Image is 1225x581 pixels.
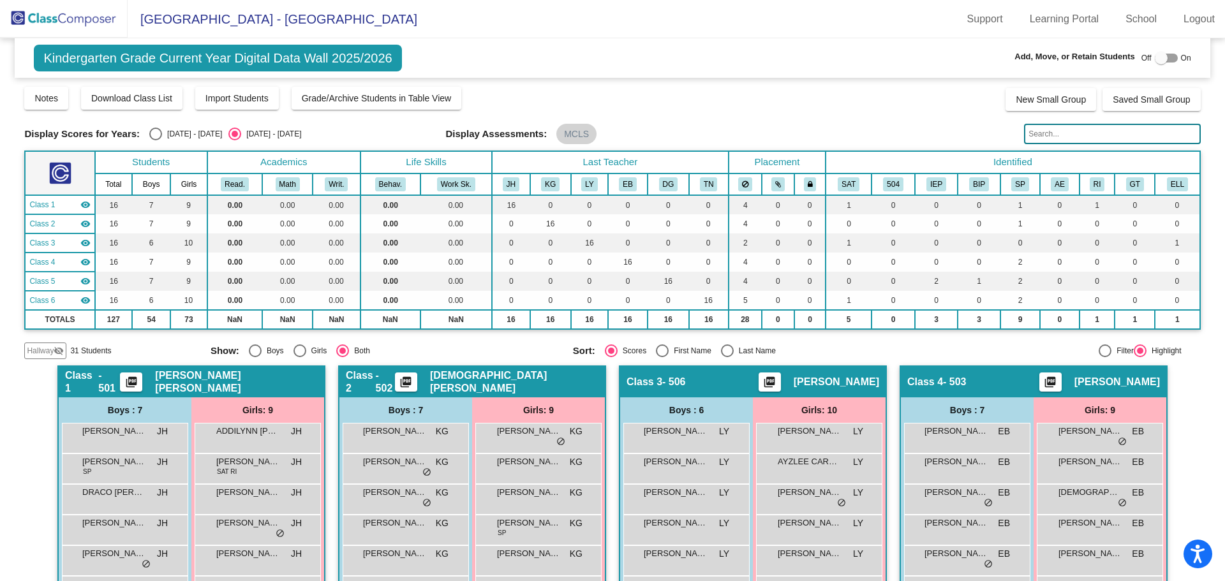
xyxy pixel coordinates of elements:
td: 4 [729,195,762,214]
span: Class 4 [29,256,55,268]
td: 0.00 [313,272,360,291]
td: 0 [794,233,826,253]
td: 0 [1155,253,1199,272]
td: 0 [689,272,729,291]
th: Speech Only [1000,173,1040,195]
td: 0.00 [420,233,492,253]
td: 0.00 [420,291,492,310]
div: Last Name [734,345,776,357]
th: Lauren Yantis [571,173,608,195]
td: 4 [729,214,762,233]
td: 0 [530,253,571,272]
td: 16 [689,291,729,310]
td: 0 [958,291,1000,310]
td: 0 [492,214,530,233]
td: 0 [689,253,729,272]
td: 127 [95,310,132,329]
mat-icon: picture_as_pdf [762,376,777,393]
td: 2 [1000,291,1040,310]
td: 0 [915,195,958,214]
mat-radio-group: Select an option [573,344,926,357]
td: 0.00 [207,214,263,233]
mat-icon: visibility [80,276,91,286]
th: Placement [729,151,826,173]
span: Grade/Archive Students in Table View [302,93,452,103]
th: Behavior Intervention Plan [958,173,1000,195]
button: TN [700,177,718,191]
td: 0.00 [207,233,263,253]
td: 0 [958,195,1000,214]
span: Kindergarten Grade Current Year Digital Data Wall 2025/2026 [34,45,401,71]
td: 1 [1155,233,1199,253]
td: 0.00 [360,272,420,291]
a: Logout [1173,9,1225,29]
td: 0 [794,272,826,291]
th: Adaptive Education [1040,173,1080,195]
span: Off [1141,52,1152,64]
td: 7 [132,195,170,214]
td: 0.00 [262,291,312,310]
mat-icon: visibility [80,238,91,248]
th: English Language Learner [1155,173,1199,195]
td: 0 [689,233,729,253]
td: 0 [872,291,915,310]
span: Class 6 [29,295,55,306]
td: 0.00 [207,195,263,214]
div: First Name [669,345,711,357]
td: 0.00 [313,214,360,233]
td: 3 [915,310,958,329]
td: 16 [95,195,132,214]
td: 0 [1040,214,1080,233]
td: 9 [170,272,207,291]
td: 16 [648,272,689,291]
td: 0 [648,291,689,310]
span: Import Students [205,93,269,103]
td: 0 [826,253,872,272]
td: 2 [1000,253,1040,272]
span: Class 5 [29,276,55,287]
mat-icon: picture_as_pdf [124,376,139,393]
td: 0 [1040,310,1080,329]
td: Danielle Gonzales - 504 [25,272,94,291]
mat-icon: visibility [80,219,91,229]
td: 0 [762,291,794,310]
td: 16 [571,233,608,253]
td: 0 [530,291,571,310]
td: 0 [608,233,648,253]
td: 0 [492,233,530,253]
td: TOTALS [25,310,94,329]
td: 16 [95,253,132,272]
td: 0.00 [262,272,312,291]
td: 0 [872,310,915,329]
button: New Small Group [1006,88,1096,111]
td: NaN [313,310,360,329]
span: Saved Small Group [1113,94,1190,105]
mat-icon: picture_as_pdf [398,376,413,393]
button: ELL [1167,177,1188,191]
td: 0 [1040,291,1080,310]
td: 0 [762,253,794,272]
td: 0 [826,272,872,291]
button: Writ. [325,177,348,191]
td: 0 [1040,272,1080,291]
td: 0.00 [420,195,492,214]
button: DG [659,177,678,191]
td: 0 [762,310,794,329]
td: 9 [170,195,207,214]
span: Class 3 [29,237,55,249]
button: Print Students Details [120,372,142,392]
div: Girls [306,345,327,357]
td: 0 [762,195,794,214]
th: Tori Norrell [689,173,729,195]
th: 504 Plan [872,173,915,195]
button: BIP [969,177,989,191]
td: 1 [826,291,872,310]
th: Individualized Education Plan [915,173,958,195]
td: 0 [1080,214,1115,233]
th: Gifted and Talented [1115,173,1155,195]
mat-radio-group: Select an option [149,128,301,140]
td: 0 [794,195,826,214]
mat-icon: visibility [80,295,91,305]
td: 0.00 [360,195,420,214]
td: 0.00 [360,214,420,233]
